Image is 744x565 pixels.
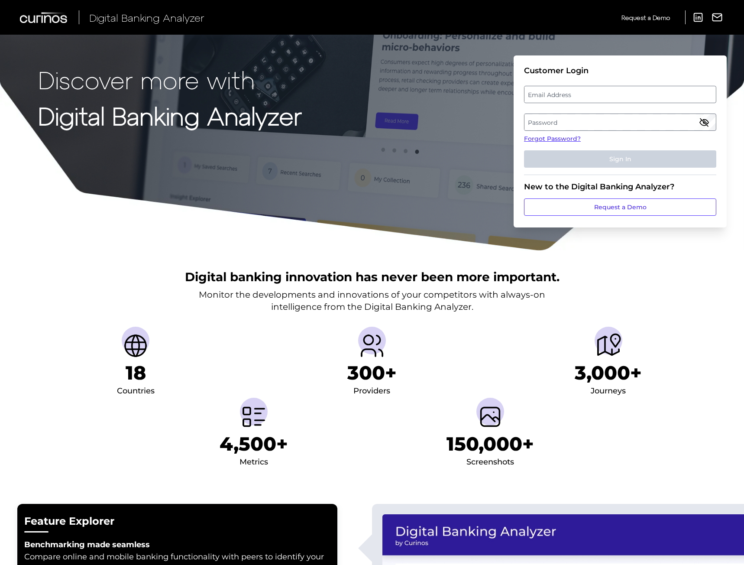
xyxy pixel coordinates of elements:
div: Providers [353,384,390,398]
h1: 150,000+ [446,432,534,455]
div: Metrics [239,455,268,469]
span: Digital Banking Analyzer [89,11,204,24]
button: Sign In [524,150,716,168]
div: Screenshots [466,455,514,469]
p: Monitor the developments and innovations of your competitors with always-on intelligence from the... [199,289,545,313]
div: Countries [117,384,155,398]
h1: 4,500+ [220,432,288,455]
img: Providers [358,332,386,360]
h1: 18 [126,361,146,384]
label: Email Address [524,87,715,102]
h2: Feature Explorer [24,514,330,529]
h1: 3,000+ [575,361,642,384]
img: Curinos [20,12,68,23]
img: Metrics [240,403,268,431]
a: Request a Demo [621,10,670,25]
strong: Digital Banking Analyzer [38,101,302,130]
a: Request a Demo [524,198,716,216]
h2: Digital banking innovation has never been more important. [185,269,560,285]
span: Request a Demo [621,14,670,21]
div: Journeys [591,384,626,398]
a: Forgot Password? [524,134,716,143]
strong: Benchmarking made seamless [24,540,150,549]
img: Screenshots [476,403,504,431]
img: Journeys [595,332,622,360]
div: Customer Login [524,66,716,75]
div: New to the Digital Banking Analyzer? [524,182,716,192]
h1: 300+ [347,361,397,384]
p: Discover more with [38,66,302,93]
img: Countries [122,332,149,360]
label: Password [524,114,715,130]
